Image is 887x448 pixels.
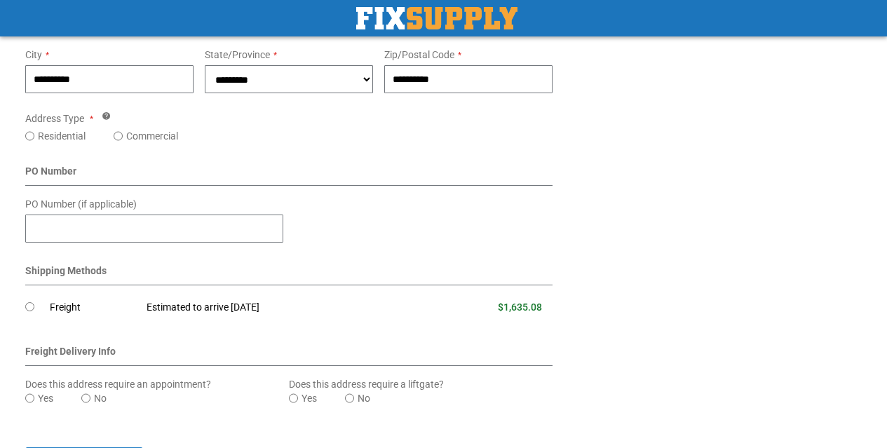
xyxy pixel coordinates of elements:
[356,7,517,29] img: Fix Industrial Supply
[205,49,270,60] span: State/Province
[358,391,370,405] label: No
[25,113,84,124] span: Address Type
[126,129,178,143] label: Commercial
[94,391,107,405] label: No
[38,129,86,143] label: Residential
[302,391,317,405] label: Yes
[136,292,416,323] td: Estimated to arrive [DATE]
[25,344,553,366] div: Freight Delivery Info
[384,49,454,60] span: Zip/Postal Code
[38,391,53,405] label: Yes
[50,292,136,323] td: Freight
[356,7,517,29] a: store logo
[25,264,553,285] div: Shipping Methods
[498,301,542,313] span: $1,635.08
[25,198,137,210] span: PO Number (if applicable)
[25,49,42,60] span: City
[25,379,211,390] span: Does this address require an appointment?
[25,164,553,186] div: PO Number
[289,379,444,390] span: Does this address require a liftgate?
